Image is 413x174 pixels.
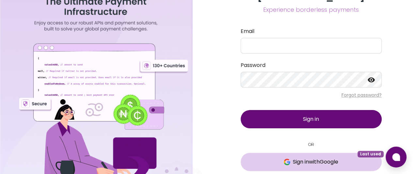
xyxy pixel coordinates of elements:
[241,141,382,148] small: OR
[241,27,382,35] label: Email
[241,153,382,171] button: GoogleSign inwithGoogleLast used
[241,110,382,128] button: Sign in
[386,147,406,167] button: Open chat window
[241,5,382,14] span: Experience borderless payments
[357,151,384,157] span: Last used
[241,92,382,98] p: Forgot password?
[241,61,382,69] label: Password
[303,115,319,123] span: Sign in
[293,158,338,166] span: Sign in with Google
[284,159,290,165] img: Google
